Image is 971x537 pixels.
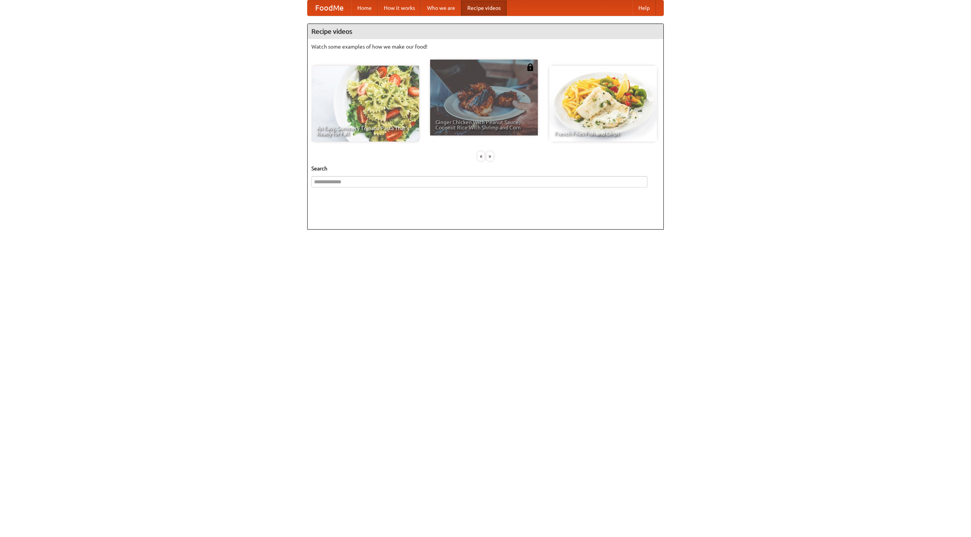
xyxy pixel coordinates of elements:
[632,0,656,16] a: Help
[378,0,421,16] a: How it works
[317,126,414,136] span: An Easy, Summery Tomato Pasta That's Ready for Fall
[308,0,351,16] a: FoodMe
[308,24,663,39] h4: Recipe videos
[555,131,652,136] span: French Fries Fish and Chips
[311,165,660,172] h5: Search
[549,66,657,142] a: French Fries Fish and Chips
[461,0,507,16] a: Recipe videos
[478,151,484,161] div: «
[311,43,660,50] p: Watch some examples of how we make our food!
[351,0,378,16] a: Home
[311,66,419,142] a: An Easy, Summery Tomato Pasta That's Ready for Fall
[421,0,461,16] a: Who we are
[487,151,493,161] div: »
[526,63,534,71] img: 483408.png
